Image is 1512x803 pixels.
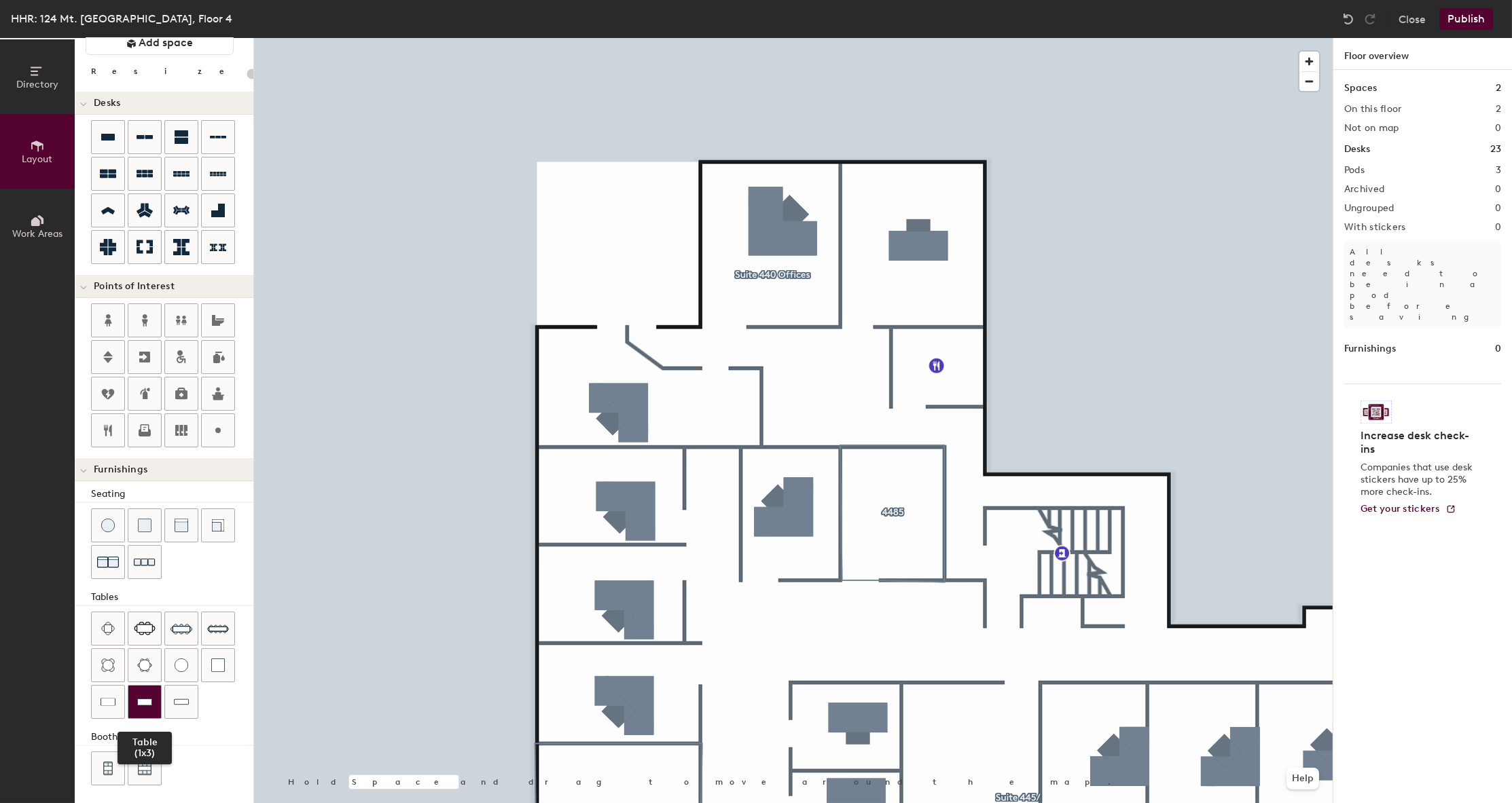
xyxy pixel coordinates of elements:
[175,519,188,532] img: Couch (middle)
[1333,38,1512,70] h1: Floor overview
[91,612,125,646] button: Four seat table
[134,622,156,635] img: Six seat table
[1496,81,1501,96] h1: 2
[91,508,125,542] button: Stool
[91,751,125,785] button: Four seat booth
[128,612,162,646] button: Six seat table
[128,508,162,542] button: Cushion
[1344,341,1396,356] h1: Furnishings
[97,551,119,573] img: Couch (x2)
[1490,142,1501,157] h1: 23
[102,762,114,775] img: Four seat booth
[1495,184,1501,195] h2: 0
[164,612,198,646] button: Eight seat table
[1344,142,1370,157] h1: Desks
[128,545,162,579] button: Couch (x3)
[137,695,152,709] img: Table (1x3)
[1344,184,1384,195] h2: Archived
[22,153,53,165] span: Layout
[91,66,241,77] div: Resize
[94,98,120,109] span: Desks
[164,508,198,542] button: Couch (middle)
[128,685,162,719] button: Table (1x3)Table (1x3)
[1496,104,1501,115] h2: 2
[1399,8,1426,30] button: Close
[1361,503,1440,515] span: Get your stickers
[11,10,232,27] div: HHR: 124 Mt. [GEOGRAPHIC_DATA], Floor 4
[1344,123,1399,134] h2: Not on map
[164,685,198,719] button: Table (1x4)
[91,730,253,745] div: Booths
[207,618,229,639] img: Ten seat table
[211,519,225,532] img: Couch (corner)
[138,519,151,532] img: Cushion
[139,36,194,50] span: Add space
[1495,341,1501,356] h1: 0
[101,658,115,672] img: Four seat round table
[16,79,58,90] span: Directory
[91,648,125,682] button: Four seat round table
[164,648,198,682] button: Table (round)
[86,31,234,55] button: Add space
[1344,241,1501,328] p: All desks need to be in a pod before saving
[1361,462,1477,498] p: Companies that use desk stickers have up to 25% more check-ins.
[94,464,147,475] span: Furnishings
[134,552,156,573] img: Couch (x3)
[1361,429,1477,456] h4: Increase desk check-ins
[211,658,225,672] img: Table (1x1)
[1495,203,1501,214] h2: 0
[201,612,235,646] button: Ten seat table
[94,281,175,292] span: Points of Interest
[175,658,188,672] img: Table (round)
[170,618,192,639] img: Eight seat table
[101,695,115,709] img: Table (1x2)
[1344,81,1377,96] h1: Spaces
[201,508,235,542] button: Couch (corner)
[1344,165,1365,176] h2: Pods
[1363,12,1377,26] img: Redo
[1344,104,1402,115] h2: On this floor
[1344,222,1406,233] h2: With stickers
[91,545,125,579] button: Couch (x2)
[91,685,125,719] button: Table (1x2)
[128,648,162,682] button: Six seat round table
[1495,123,1501,134] h2: 0
[91,590,253,605] div: Tables
[174,695,189,709] img: Table (1x4)
[138,762,151,775] img: Six seat booth
[91,487,253,502] div: Seating
[12,228,62,240] span: Work Areas
[1286,768,1319,789] button: Help
[101,622,115,635] img: Four seat table
[1496,165,1501,176] h2: 3
[1361,400,1392,424] img: Sticker logo
[128,751,162,785] button: Six seat booth
[1342,12,1355,26] img: Undo
[1439,8,1493,30] button: Publish
[1344,203,1394,214] h2: Ungrouped
[201,648,235,682] button: Table (1x1)
[1495,222,1501,233] h2: 0
[137,658,152,672] img: Six seat round table
[101,519,115,532] img: Stool
[1361,504,1456,515] a: Get your stickers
